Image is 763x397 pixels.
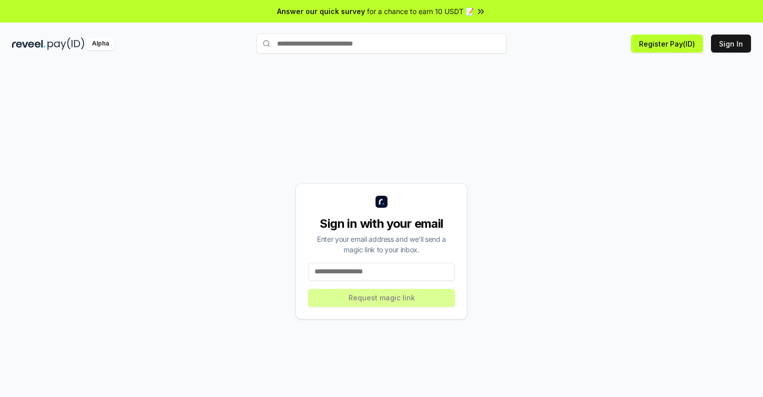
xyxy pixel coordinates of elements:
img: pay_id [47,38,84,50]
div: Alpha [86,38,114,50]
span: Answer our quick survey [277,6,365,17]
span: for a chance to earn 10 USDT 📝 [367,6,474,17]
div: Enter your email address and we’ll send a magic link to your inbox. [308,234,455,255]
img: reveel_dark [12,38,45,50]
div: Sign in with your email [308,216,455,232]
button: Register Pay(ID) [631,35,703,53]
button: Sign In [711,35,751,53]
img: logo_small [375,196,387,208]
